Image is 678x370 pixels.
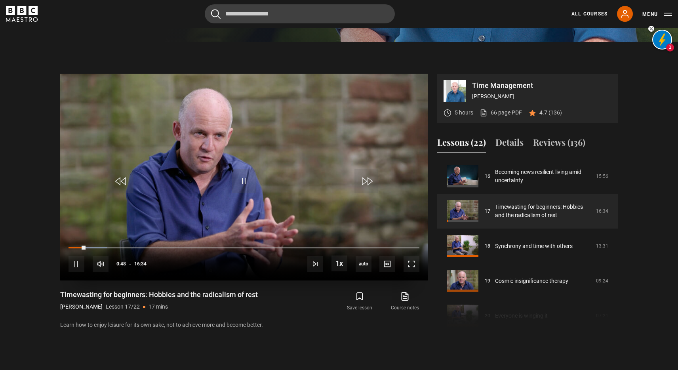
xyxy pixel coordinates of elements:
[356,256,371,272] div: Current quality: 720p
[539,109,562,117] p: 4.7 (136)
[6,6,38,22] svg: BBC Maestro
[495,277,568,285] a: Cosmic insignificance therapy
[93,256,109,272] button: Mute
[495,136,524,153] button: Details
[472,82,611,89] p: Time Management
[437,136,486,153] button: Lessons (22)
[129,261,131,267] span: -
[205,4,395,23] input: Search
[307,256,323,272] button: Next Lesson
[379,256,395,272] button: Captions
[149,303,168,311] p: 17 mins
[69,256,84,272] button: Pause
[383,290,428,313] a: Course notes
[455,109,473,117] p: 5 hours
[60,74,428,280] video-js: Video Player
[331,256,347,271] button: Playback Rate
[571,10,608,17] a: All Courses
[116,257,126,271] span: 0:48
[60,321,428,329] p: Learn how to enjoy leisure for its own sake, not to achieve more and become better.
[642,10,672,18] button: Toggle navigation
[106,303,140,311] p: Lesson 17/22
[337,290,382,313] button: Save lesson
[69,247,419,249] div: Progress Bar
[480,109,522,117] a: 66 page PDF
[472,92,611,101] p: [PERSON_NAME]
[211,9,221,19] button: Submit the search query
[533,136,585,153] button: Reviews (136)
[356,256,371,272] span: auto
[404,256,419,272] button: Fullscreen
[495,203,591,219] a: Timewasting for beginners: Hobbies and the radicalism of rest
[60,290,258,299] h1: Timewasting for beginners: Hobbies and the radicalism of rest
[495,242,573,250] a: Synchrony and time with others
[134,257,147,271] span: 16:34
[60,303,103,311] p: [PERSON_NAME]
[495,168,591,185] a: Becoming news resilient living amid uncertainty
